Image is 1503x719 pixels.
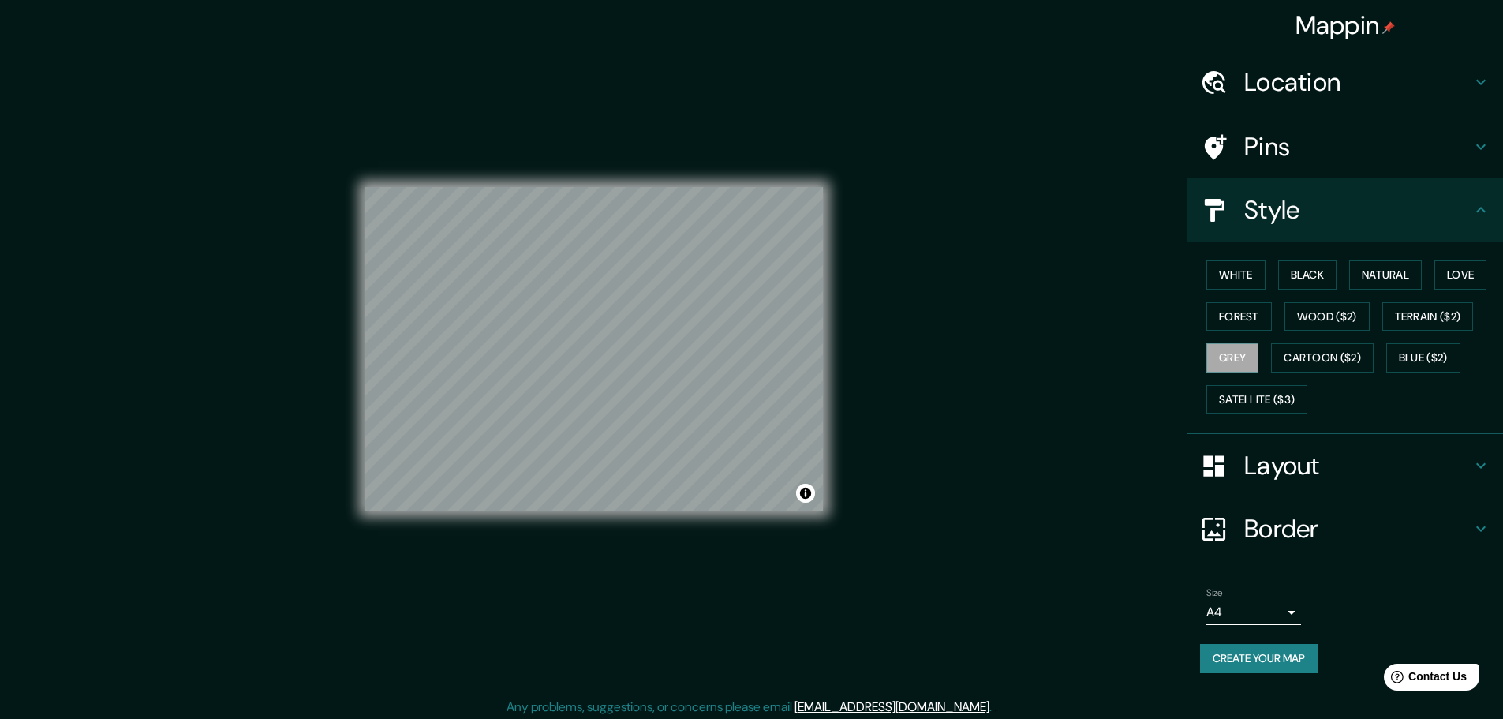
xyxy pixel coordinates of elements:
[1187,51,1503,114] div: Location
[1434,260,1486,290] button: Love
[1206,586,1223,600] label: Size
[1244,450,1471,481] h4: Layout
[1187,178,1503,242] div: Style
[1206,343,1258,373] button: Grey
[1244,513,1471,545] h4: Border
[1206,385,1307,414] button: Satellite ($3)
[994,698,997,717] div: .
[507,698,992,717] p: Any problems, suggestions, or concerns please email .
[1206,302,1272,331] button: Forest
[1244,131,1471,163] h4: Pins
[1187,434,1503,497] div: Layout
[1244,194,1471,226] h4: Style
[1187,497,1503,560] div: Border
[1271,343,1374,373] button: Cartoon ($2)
[1382,302,1474,331] button: Terrain ($2)
[1200,644,1318,673] button: Create your map
[1278,260,1337,290] button: Black
[796,484,815,503] button: Toggle attribution
[1382,21,1395,34] img: pin-icon.png
[1187,115,1503,178] div: Pins
[365,187,823,511] canvas: Map
[1206,600,1301,625] div: A4
[1349,260,1422,290] button: Natural
[1284,302,1370,331] button: Wood ($2)
[794,698,989,715] a: [EMAIL_ADDRESS][DOMAIN_NAME]
[1295,9,1396,41] h4: Mappin
[1363,657,1486,702] iframe: Help widget launcher
[1244,66,1471,98] h4: Location
[1206,260,1266,290] button: White
[1386,343,1460,373] button: Blue ($2)
[992,698,994,717] div: .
